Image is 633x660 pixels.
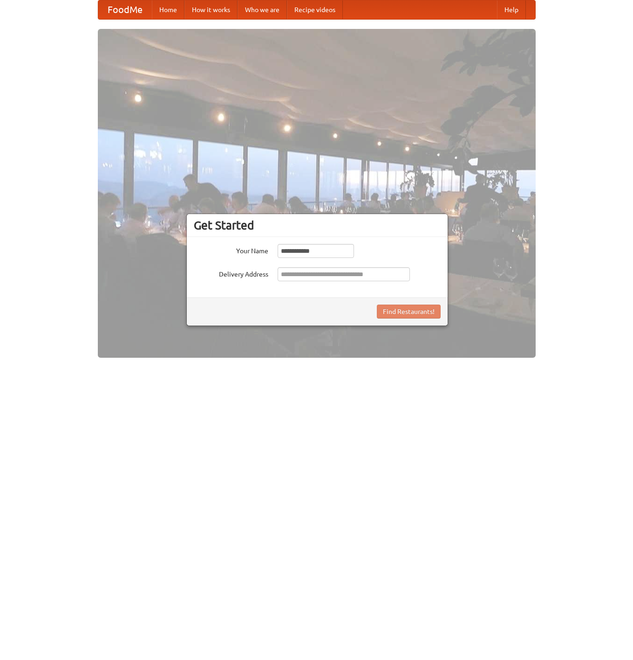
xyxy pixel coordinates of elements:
[377,305,441,319] button: Find Restaurants!
[152,0,184,19] a: Home
[194,267,268,279] label: Delivery Address
[497,0,526,19] a: Help
[287,0,343,19] a: Recipe videos
[238,0,287,19] a: Who we are
[194,218,441,232] h3: Get Started
[194,244,268,256] label: Your Name
[98,0,152,19] a: FoodMe
[184,0,238,19] a: How it works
